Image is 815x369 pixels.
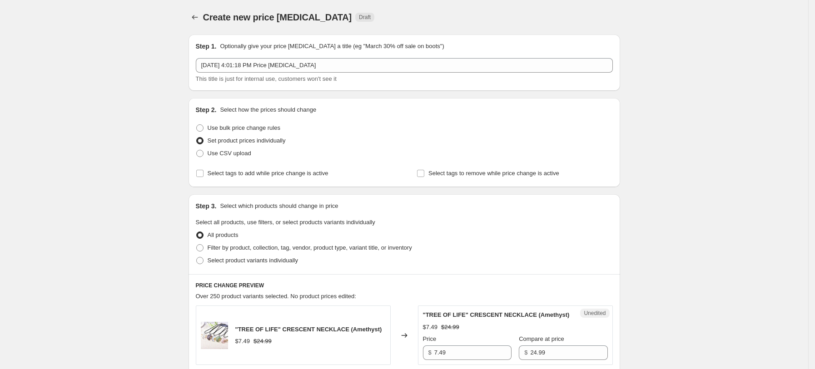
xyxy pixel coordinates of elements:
[524,349,527,356] span: $
[196,282,613,289] h6: PRICE CHANGE PREVIEW
[208,244,412,251] span: Filter by product, collection, tag, vendor, product type, variant title, or inventory
[201,322,228,349] img: product-image-1527200860_1080x_699e67f4-8337-420a-ac56-c22ff5889f84_80x.jpg
[428,170,559,177] span: Select tags to remove while price change is active
[584,310,606,317] span: Unedited
[423,323,438,332] div: $7.49
[220,202,338,211] p: Select which products should change in price
[423,311,570,318] span: "TREE OF LIFE" CRESCENT NECKLACE (Amethyst)
[208,124,280,131] span: Use bulk price change rules
[203,12,352,22] span: Create new price [MEDICAL_DATA]
[208,137,286,144] span: Set product prices individually
[196,219,375,226] span: Select all products, use filters, or select products variants individually
[220,105,316,114] p: Select how the prices should change
[519,335,564,342] span: Compare at price
[208,170,328,177] span: Select tags to add while price change is active
[189,11,201,24] button: Price change jobs
[196,202,217,211] h2: Step 3.
[235,337,250,346] div: $7.49
[196,105,217,114] h2: Step 2.
[253,337,272,346] strike: $24.99
[441,323,459,332] strike: $24.99
[220,42,444,51] p: Optionally give your price [MEDICAL_DATA] a title (eg "March 30% off sale on boots")
[359,14,371,21] span: Draft
[196,58,613,73] input: 30% off holiday sale
[196,293,356,300] span: Over 250 product variants selected. No product prices edited:
[235,326,382,333] span: "TREE OF LIFE" CRESCENT NECKLACE (Amethyst)
[423,335,437,342] span: Price
[208,231,239,238] span: All products
[196,75,337,82] span: This title is just for internal use, customers won't see it
[196,42,217,51] h2: Step 1.
[208,150,251,157] span: Use CSV upload
[428,349,432,356] span: $
[208,257,298,264] span: Select product variants individually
